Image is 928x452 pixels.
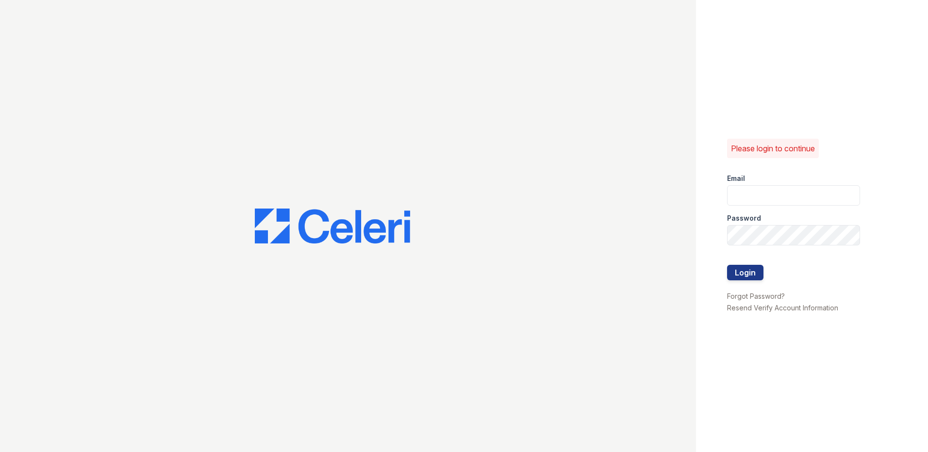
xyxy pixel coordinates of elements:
label: Email [727,174,745,183]
button: Login [727,265,763,280]
label: Password [727,213,761,223]
img: CE_Logo_Blue-a8612792a0a2168367f1c8372b55b34899dd931a85d93a1a3d3e32e68fde9ad4.png [255,209,410,243]
p: Please login to continue [731,143,815,154]
a: Resend Verify Account Information [727,304,838,312]
a: Forgot Password? [727,292,785,300]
